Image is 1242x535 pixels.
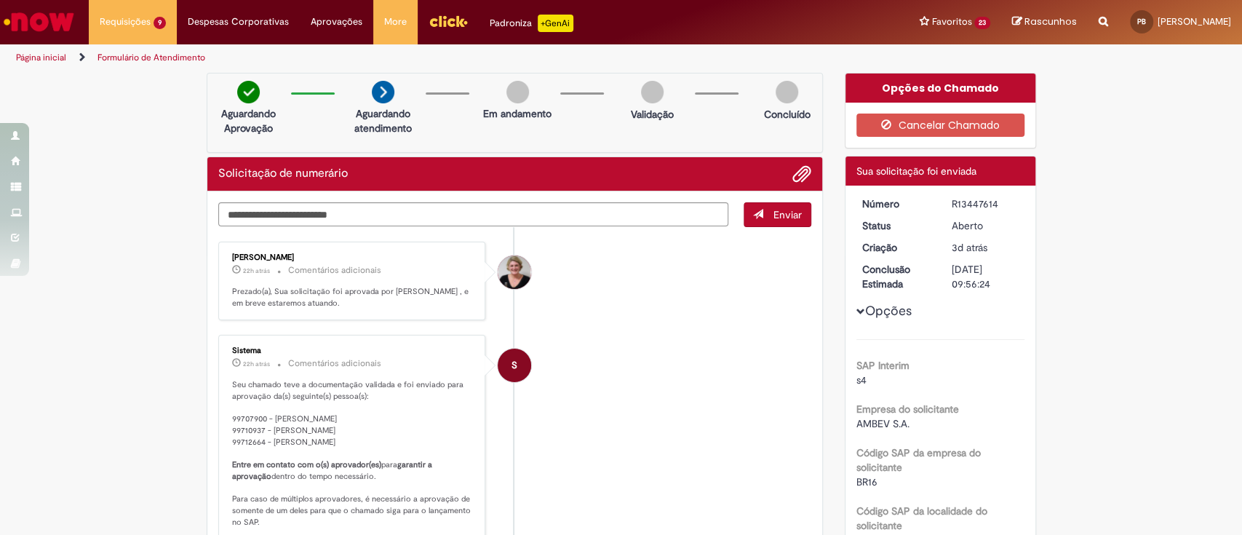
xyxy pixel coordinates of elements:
p: Aguardando atendimento [348,106,418,135]
a: Formulário de Atendimento [97,52,205,63]
textarea: Digite sua mensagem aqui... [218,202,729,227]
img: img-circle-grey.png [506,81,529,103]
p: Em andamento [483,106,552,121]
span: S [511,348,517,383]
b: Código SAP da localidade do solicitante [856,504,987,532]
img: click_logo_yellow_360x200.png [429,10,468,32]
span: PB [1137,17,1146,26]
p: Aguardando Aprovação [213,106,284,135]
span: Sua solicitação foi enviada [856,165,976,178]
dt: Status [851,218,941,233]
span: 3d atrás [952,241,987,254]
div: Ana Beatriz Ramos Denkena [498,255,531,289]
span: Rascunhos [1024,15,1077,28]
span: 9 [154,17,166,29]
span: Favoritos [931,15,971,29]
small: Comentários adicionais [288,357,381,370]
b: Empresa do solicitante [856,403,959,416]
time: 28/08/2025 08:51:13 [243,360,270,368]
h2: Solicitação de numerário Histórico de tíquete [218,167,348,181]
span: Requisições [100,15,151,29]
span: [PERSON_NAME] [1158,15,1231,28]
div: [DATE] 09:56:24 [952,262,1019,291]
small: Comentários adicionais [288,264,381,277]
span: Despesas Corporativas [188,15,289,29]
div: Aberto [952,218,1019,233]
b: Código SAP da empresa do solicitante [856,446,981,474]
div: Opções do Chamado [845,74,1035,103]
p: Validação [631,107,674,122]
p: +GenAi [538,15,573,32]
dt: Conclusão Estimada [851,262,941,291]
span: 22h atrás [243,360,270,368]
dt: Criação [851,240,941,255]
dt: Número [851,197,941,211]
div: Sistema [232,346,474,355]
span: Enviar [773,208,802,221]
a: Página inicial [16,52,66,63]
div: System [498,349,531,382]
button: Cancelar Chamado [856,114,1024,137]
span: Aprovações [311,15,362,29]
p: Concluído [763,107,810,122]
div: Padroniza [490,15,573,32]
div: R13447614 [952,197,1019,211]
div: 26/08/2025 10:56:20 [952,240,1019,255]
span: AMBEV S.A. [856,417,909,430]
button: Adicionar anexos [792,165,811,183]
span: More [384,15,407,29]
span: BR16 [856,475,877,488]
b: SAP Interim [856,359,909,372]
span: s4 [856,373,867,387]
div: [PERSON_NAME] [232,253,474,262]
time: 28/08/2025 08:59:03 [243,266,270,275]
img: img-circle-grey.png [776,81,798,103]
img: ServiceNow [1,7,76,36]
button: Enviar [744,202,811,227]
b: garantir a aprovação [232,459,434,482]
ul: Trilhas de página [11,44,817,71]
img: img-circle-grey.png [641,81,664,103]
a: Rascunhos [1012,15,1077,29]
img: check-circle-green.png [237,81,260,103]
span: 23 [974,17,990,29]
b: Entre em contato com o(s) aprovador(es) [232,459,381,470]
time: 26/08/2025 10:56:20 [952,241,987,254]
img: arrow-next.png [372,81,394,103]
p: Prezado(a), Sua solicitação foi aprovada por [PERSON_NAME] , e em breve estaremos atuando. [232,286,474,309]
span: 22h atrás [243,266,270,275]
